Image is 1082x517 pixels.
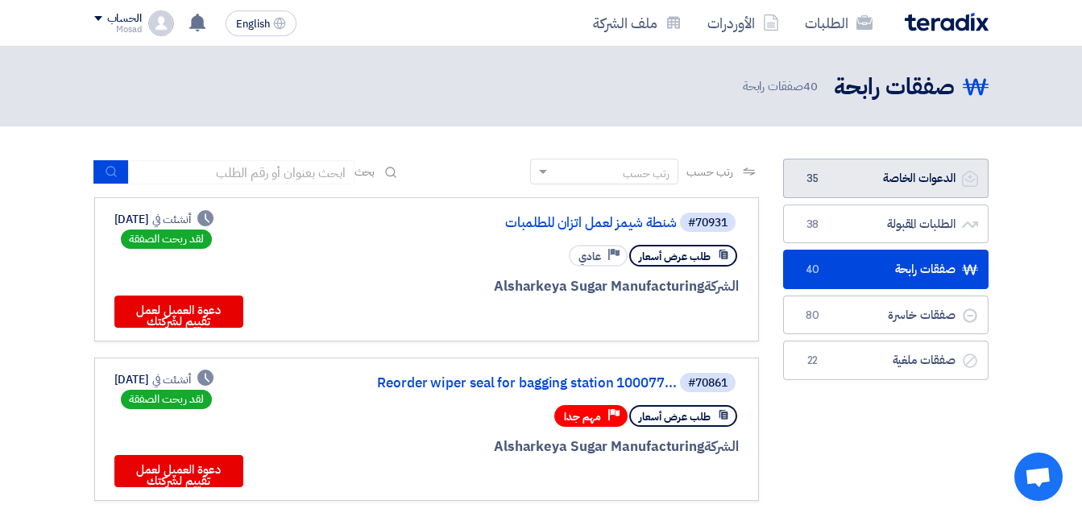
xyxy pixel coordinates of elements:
[783,296,989,335] a: صفقات خاسرة80
[129,160,354,184] input: ابحث بعنوان أو رقم الطلب
[578,249,601,264] span: عادي
[905,13,989,31] img: Teradix logo
[236,19,270,30] span: English
[694,4,792,42] a: الأوردرات
[114,296,243,328] button: دعوة العميل لعمل تقييم لشركتك
[114,211,214,228] div: [DATE]
[114,371,214,388] div: [DATE]
[704,276,739,296] span: الشركة
[803,217,823,233] span: 38
[226,10,296,36] button: English
[803,262,823,278] span: 40
[121,230,212,249] div: لقد ربحت الصفقة
[792,4,885,42] a: الطلبات
[351,436,739,457] div: Alsharkeya Sugar Manufacturing
[639,249,711,264] span: طلب عرض أسعار
[803,353,823,369] span: 22
[743,77,821,96] span: صفقات رابحة
[1014,453,1063,501] div: Open chat
[580,4,694,42] a: ملف الشركة
[834,72,955,103] h2: صفقات رابحة
[148,10,174,36] img: profile_test.png
[783,250,989,289] a: صفقات رابحة40
[704,436,739,457] span: الشركة
[354,216,677,230] a: شنطة شيمز لعمل اتزان للطلمبات
[152,211,191,228] span: أنشئت في
[803,171,823,187] span: 35
[121,390,212,409] div: لقد ربحت الصفقة
[354,163,375,180] span: بحث
[783,205,989,244] a: الطلبات المقبولة38
[686,163,732,180] span: رتب حسب
[783,341,989,380] a: صفقات ملغية22
[354,376,677,391] a: Reorder wiper seal for bagging station 100077...
[94,25,142,34] div: Mosad
[688,217,728,229] div: #70931
[107,12,142,26] div: الحساب
[152,371,191,388] span: أنشئت في
[623,165,670,182] div: رتب حسب
[114,455,243,487] button: دعوة العميل لعمل تقييم لشركتك
[351,276,739,297] div: Alsharkeya Sugar Manufacturing
[639,409,711,424] span: طلب عرض أسعار
[564,409,601,424] span: مهم جدا
[688,378,728,389] div: #70861
[803,308,823,324] span: 80
[783,159,989,198] a: الدعوات الخاصة35
[803,77,818,95] span: 40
